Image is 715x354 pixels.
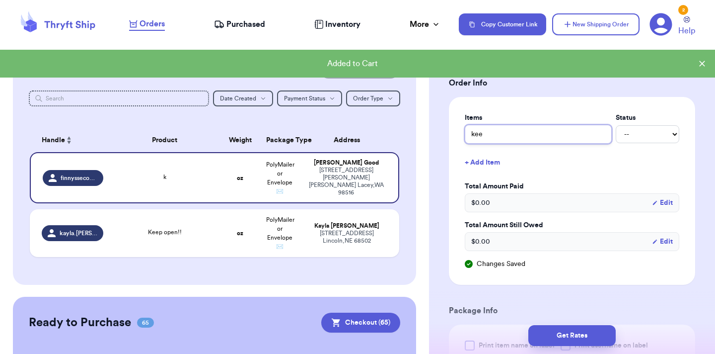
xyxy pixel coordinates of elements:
button: + Add Item [461,152,683,174]
span: Orders [140,18,165,30]
strong: oz [237,175,243,181]
span: $ 0.00 [471,237,490,247]
h2: Ready to Purchase [29,315,131,331]
span: kayla.[PERSON_NAME] [60,229,97,237]
div: Kayla [PERSON_NAME] [306,222,387,230]
th: Product [109,128,220,152]
button: Date Created [213,90,273,106]
a: Help [678,16,695,37]
span: Keep open!! [148,229,182,235]
div: [STREET_ADDRESS][PERSON_NAME][PERSON_NAME] Lacey , WA 98516 [306,167,386,196]
span: Inventory [325,18,360,30]
label: Items [465,113,612,123]
button: Copy Customer Link [459,13,546,35]
th: Package Type [260,128,300,152]
span: $ 0.00 [471,198,490,208]
span: PolyMailer or Envelope ✉️ [266,217,294,250]
span: PolyMailer or Envelope ✉️ [266,162,294,194]
span: finnysseconds [61,174,97,182]
a: 2 [649,13,672,36]
button: Edit [652,237,673,247]
span: Help [678,25,695,37]
button: Sort ascending [65,134,73,146]
div: [STREET_ADDRESS] Lincoln , NE 68502 [306,230,387,245]
strong: oz [237,230,243,236]
button: Edit [652,198,673,208]
span: Date Created [220,95,256,101]
button: Get Rates [528,325,616,346]
div: 2 [678,5,688,15]
h3: Package Info [449,305,695,317]
span: Changes Saved [477,259,525,269]
div: Added to Cart [8,58,697,70]
label: Status [616,113,679,123]
button: Checkout (65) [321,313,400,333]
input: Search [29,90,209,106]
div: [PERSON_NAME] Good [306,159,386,167]
div: More [410,18,441,30]
a: Purchased [214,18,265,30]
a: Inventory [314,18,360,30]
th: Weight [220,128,260,152]
th: Address [300,128,399,152]
label: Total Amount Paid [465,181,679,191]
span: Handle [42,135,65,146]
span: k [163,174,166,180]
span: 65 [137,318,154,328]
label: Total Amount Still Owed [465,220,679,230]
h3: Order Info [449,77,695,89]
a: Orders [129,18,165,31]
span: Purchased [226,18,265,30]
span: Order Type [353,95,383,101]
span: Payment Status [284,95,325,101]
button: Order Type [346,90,400,106]
button: New Shipping Order [552,13,640,35]
button: Payment Status [277,90,342,106]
